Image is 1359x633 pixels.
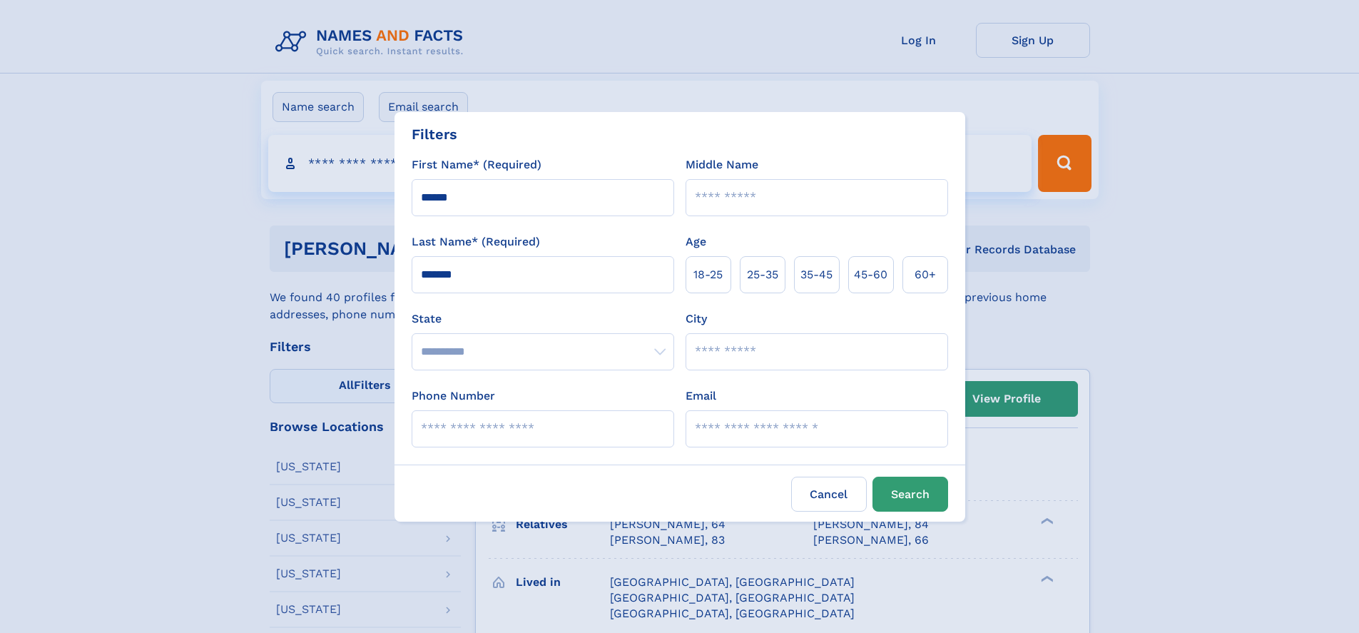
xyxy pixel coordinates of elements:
label: Cancel [791,477,867,512]
span: 25‑35 [747,266,778,283]
span: 60+ [915,266,936,283]
div: Filters [412,123,457,145]
label: State [412,310,674,328]
label: Middle Name [686,156,758,173]
span: 18‑25 [693,266,723,283]
label: City [686,310,707,328]
label: Last Name* (Required) [412,233,540,250]
span: 35‑45 [800,266,833,283]
label: Age [686,233,706,250]
span: 45‑60 [854,266,887,283]
label: Phone Number [412,388,495,405]
label: First Name* (Required) [412,156,541,173]
button: Search [872,477,948,512]
label: Email [686,388,716,405]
